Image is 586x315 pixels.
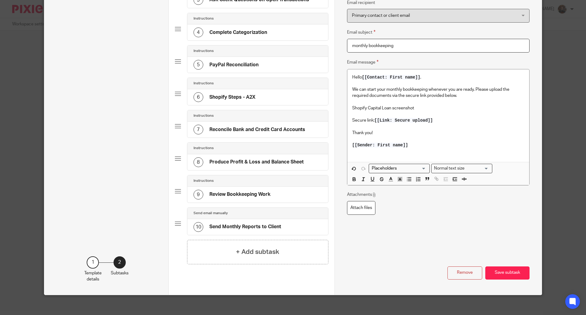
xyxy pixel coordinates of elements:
h4: Review Bookkeeping Work [209,191,270,198]
input: Search for option [370,165,426,172]
p: Hello , [352,74,524,80]
label: Attach files [347,201,375,215]
span: [[Contact: First name]] [362,75,420,80]
span: [[Link: Secure upload]] [374,118,433,123]
h4: Instructions [194,146,214,151]
span: [[Sender: First name]] [352,143,408,148]
h4: Send Monthly Reports to Client [209,224,281,230]
h4: Instructions [194,16,214,21]
label: Email subject [347,29,375,36]
h4: Instructions [194,81,214,86]
h4: Instructions [194,178,214,183]
div: 8 [194,157,203,167]
h4: Instructions [194,49,214,53]
div: 1 [87,256,99,269]
h4: Instructions [194,113,214,118]
button: Remove [447,266,482,280]
input: Subject [347,39,530,53]
label: Email message [347,59,378,66]
input: Search for option [467,165,489,172]
div: 4 [194,27,203,37]
div: 10 [194,222,203,232]
h4: Produce Profit & Loss and Balance Sheet [209,159,304,165]
div: 2 [114,256,126,269]
h4: Reconcile Bank and Credit Card Accounts [209,126,305,133]
div: Placeholders [369,164,430,173]
div: Text styles [431,164,492,173]
span: Normal text size [433,165,466,172]
div: 7 [194,125,203,134]
div: 9 [194,190,203,200]
div: Search for option [369,164,430,173]
h4: Complete Categorization [209,29,267,36]
button: Save subtask [485,266,530,280]
p: Shopify Capital Loan screenshot [352,105,524,111]
p: Subtasks [111,270,128,276]
div: 6 [194,92,203,102]
div: 5 [194,60,203,70]
p: Secure link: [352,117,524,123]
h4: + Add subtask [236,247,279,257]
div: Search for option [431,164,492,173]
p: Template details [84,270,102,283]
h4: Shopify Steps - A2X [209,94,255,101]
span: Primary contact or client email [352,13,410,18]
h4: Send email manually [194,211,228,216]
h4: PayPal Reconciliation [209,62,259,68]
p: We can start your monthly bookkeeping whenever you are ready. Please upload the required document... [352,86,524,99]
p: Attachments [347,192,377,198]
p: Thank you! [352,130,524,136]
